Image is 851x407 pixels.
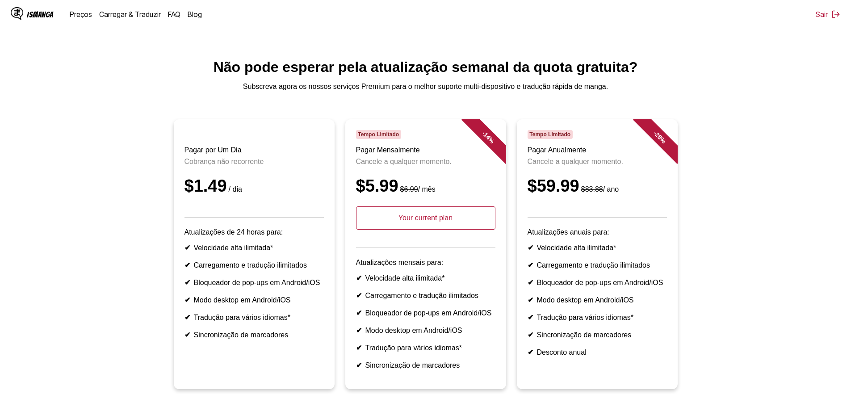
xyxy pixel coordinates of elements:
b: ✔ [528,261,533,269]
s: $83.88 [581,185,603,193]
li: Velocidade alta ilimitada* [184,243,324,252]
span: Tempo Limitado [528,130,573,139]
div: - 28 % [633,110,686,164]
p: Atualizações de 24 horas para: [184,228,324,236]
img: Sign out [831,10,840,19]
p: Atualizações anuais para: [528,228,667,236]
div: $5.99 [356,176,495,196]
li: Bloqueador de pop-ups em Android/iOS [528,278,667,287]
li: Bloqueador de pop-ups em Android/iOS [356,309,495,317]
b: ✔ [528,348,533,356]
p: Subscreva agora os nossos serviços Premium para o melhor suporte multi-dispositivo e tradução ráp... [7,83,844,91]
a: IsManga LogoIsManga [11,7,70,21]
button: Sair [816,10,840,19]
b: ✔ [356,274,362,282]
li: Bloqueador de pop-ups em Android/iOS [184,278,324,287]
li: Sincronização de marcadores [528,331,667,339]
a: Preços [70,10,92,19]
b: ✔ [184,314,190,321]
p: Cancele a qualquer momento. [356,158,495,166]
h3: Pagar Anualmente [528,146,667,154]
small: / ano [579,185,619,193]
li: Velocidade alta ilimitada* [528,243,667,252]
a: Blog [188,10,202,19]
li: Tradução para vários idiomas* [528,313,667,322]
li: Carregamento e tradução ilimitados [184,261,324,269]
p: Cobrança não recorrente [184,158,324,166]
b: ✔ [528,279,533,286]
b: ✔ [356,309,362,317]
li: Carregamento e tradução ilimitados [528,261,667,269]
b: ✔ [356,327,362,334]
li: Modo desktop em Android/iOS [528,296,667,304]
p: Cancele a qualquer momento. [528,158,667,166]
h1: Não pode esperar pela atualização semanal da quota gratuita? [7,59,844,76]
b: ✔ [356,344,362,352]
img: IsManga Logo [11,7,23,20]
h3: Pagar Mensalmente [356,146,495,154]
div: $59.99 [528,176,667,196]
small: / dia [227,185,242,193]
small: / mês [398,185,436,193]
li: Tradução para vários idiomas* [184,313,324,322]
p: Atualizações mensais para: [356,259,495,267]
b: ✔ [528,244,533,252]
s: $6.99 [400,185,418,193]
li: Velocidade alta ilimitada* [356,274,495,282]
b: ✔ [184,296,190,304]
h3: Pagar por Um Dia [184,146,324,154]
a: FAQ [168,10,180,19]
b: ✔ [528,314,533,321]
li: Sincronização de marcadores [356,361,495,369]
a: Carregar & Traduzir [99,10,161,19]
b: ✔ [356,292,362,299]
li: Modo desktop em Android/iOS [184,296,324,304]
li: Modo desktop em Android/iOS [356,326,495,335]
p: Your current plan [356,206,495,230]
div: - 14 % [461,110,515,164]
li: Tradução para vários idiomas* [356,344,495,352]
span: Tempo Limitado [356,130,401,139]
li: Desconto anual [528,348,667,357]
div: IsManga [27,10,54,19]
b: ✔ [356,361,362,369]
b: ✔ [184,261,190,269]
b: ✔ [184,244,190,252]
li: Carregamento e tradução ilimitados [356,291,495,300]
b: ✔ [528,331,533,339]
div: $1.49 [184,176,324,196]
b: ✔ [528,296,533,304]
b: ✔ [184,279,190,286]
b: ✔ [184,331,190,339]
li: Sincronização de marcadores [184,331,324,339]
